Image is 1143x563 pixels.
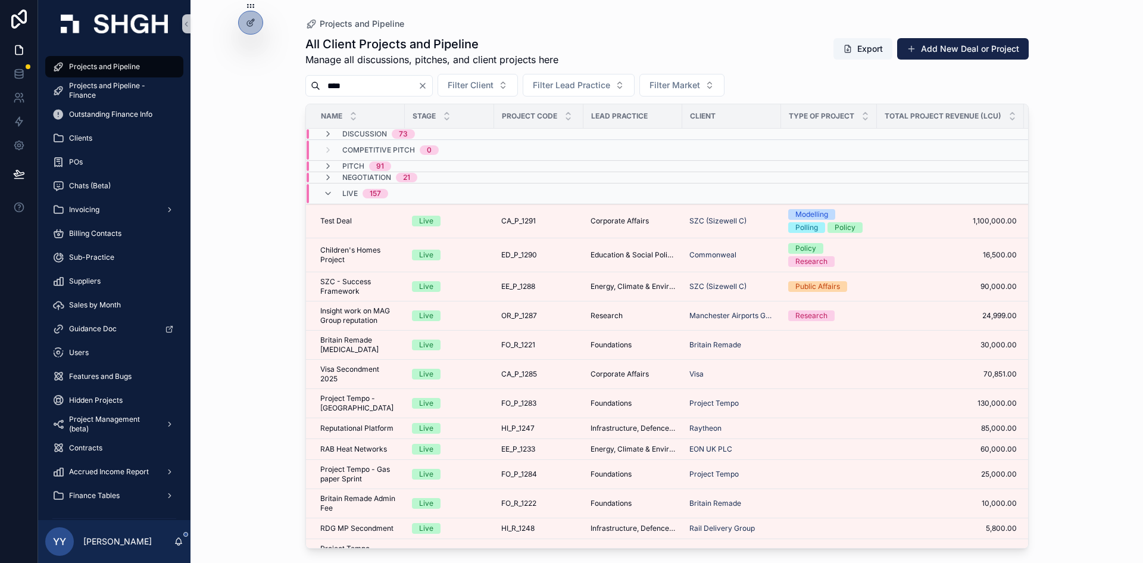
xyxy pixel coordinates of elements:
a: Public Affairs [788,281,870,292]
span: Guidance Doc [69,324,117,334]
span: Projects and Pipeline [320,18,404,30]
a: 90,000.00 [884,282,1017,291]
a: Live [412,369,487,380]
a: Manchester Airports Group [689,311,774,321]
span: Name [321,111,342,121]
span: Rail Delivery Group [689,524,755,533]
a: Live [412,423,487,434]
span: RAB Heat Networks [320,444,387,454]
a: ModellingPollingPolicy [788,209,870,233]
a: POs [45,151,183,173]
span: Projects and Pipeline - Finance [69,81,171,100]
a: 16,500.00 [884,250,1017,260]
a: Raytheon [689,424,722,433]
span: POs [69,157,83,167]
span: HI_R_1248 [501,524,535,533]
span: Foundations [591,399,632,408]
a: FO_R_1222 [501,499,576,508]
a: Hidden Projects [45,390,183,411]
span: Filter Client [448,79,494,91]
span: 130,000.00 [884,399,1017,408]
div: 91 [376,161,384,171]
a: Project Tempo [689,399,739,408]
span: Insight work on MAG Group reputation [320,306,398,325]
span: SZC (Sizewell C) [689,216,747,226]
div: Live [419,523,433,534]
a: Research [788,310,870,321]
div: Modelling [795,209,828,220]
a: Foundations [591,499,675,508]
a: Test Deal [320,216,398,226]
a: PolicyResearch [788,243,870,267]
span: Hidden Projects [69,396,123,405]
span: HI_P_1247 [501,424,535,433]
h1: All Client Projects and Pipeline [305,36,558,52]
a: HI_P_1247 [501,424,576,433]
span: Manage all discussions, pitches, and client projects here [305,52,558,67]
a: Britain Remade [689,340,741,350]
span: Visa Secondment 2025 [320,365,398,384]
div: Research [795,310,827,321]
a: Users [45,342,183,363]
div: 73 [399,129,408,139]
a: CA_P_1291 [501,216,576,226]
a: Foundations [591,399,675,408]
a: Invoicing [45,199,183,220]
a: Corporate Affairs [591,369,675,379]
a: Outstanding Finance Info [45,104,183,125]
a: Rail Delivery Group [689,524,774,533]
span: Outstanding Finance Info [69,110,152,119]
div: scrollable content [38,48,190,520]
a: 70,851.00 [884,369,1017,379]
a: Energy, Climate & Environment [591,282,675,291]
span: Children's Homes Project [320,245,398,265]
a: Visa [689,369,704,379]
a: Projects and Pipeline - Finance [45,80,183,101]
span: 30,000.00 [884,340,1017,350]
span: Foundations [591,340,632,350]
a: Infrastructure, Defence, Industrial, Transport [591,424,675,433]
a: Britain Remade [689,499,774,508]
a: Chats (Beta) [45,175,183,197]
span: Finance Tables [69,491,120,500]
span: 5,800.00 [884,524,1017,533]
a: 24,999.00 [884,311,1017,321]
span: Corporate Affairs [591,369,649,379]
span: Corporate Affairs [591,216,649,226]
a: Live [412,523,487,534]
a: HI_R_1248 [501,524,576,533]
div: Live [419,423,433,434]
div: Live [419,444,433,455]
a: Foundations [591,340,675,350]
div: Live [419,216,433,226]
span: Lead Practice [591,111,648,121]
a: 1,100,000.00 [884,216,1017,226]
a: Live [412,498,487,509]
a: Billing Contacts [45,223,183,244]
span: 85,000.00 [884,424,1017,433]
a: Project Tempo - Gas paper Sprint [320,465,398,484]
span: Features and Bugs [69,372,132,381]
div: Policy [795,243,816,254]
button: Select Button [438,74,518,97]
button: Add New Deal or Project [897,38,1029,60]
a: OR_P_1287 [501,311,576,321]
span: Education & Social Policy [591,250,675,260]
a: FO_R_1221 [501,340,576,350]
div: Public Affairs [795,281,840,292]
a: Commonweal [689,250,774,260]
a: Accrued Income Report [45,461,183,483]
div: Live [419,469,433,480]
div: 21 [403,173,410,182]
a: Project Tempo [689,469,774,479]
div: 0 [427,145,432,155]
